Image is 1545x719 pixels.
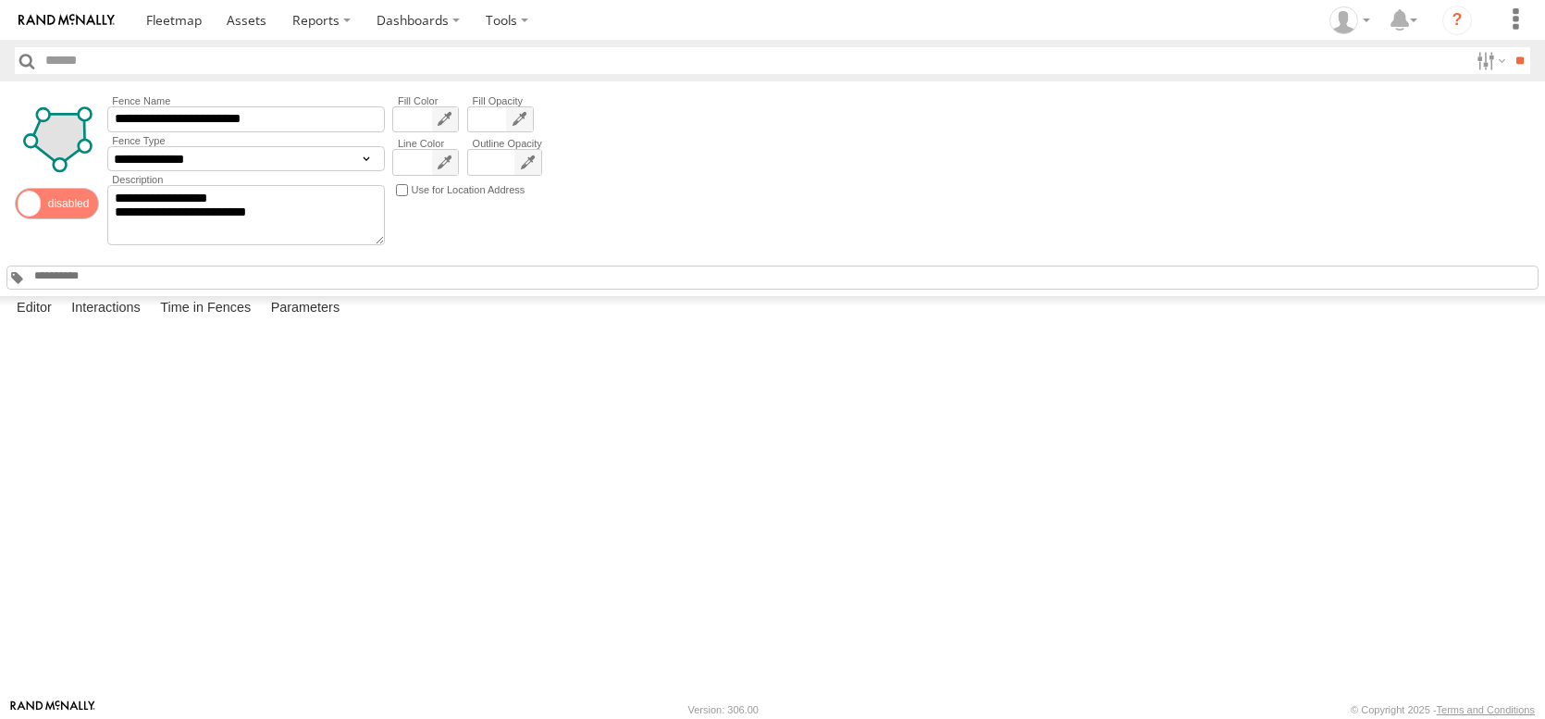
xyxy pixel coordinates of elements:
[688,704,759,715] div: Version: 306.00
[1442,6,1472,35] i: ?
[392,138,459,149] label: Line Color
[1351,704,1535,715] div: © Copyright 2025 -
[62,296,150,322] label: Interactions
[1437,704,1535,715] a: Terms and Conditions
[10,700,95,719] a: Visit our Website
[392,95,459,106] label: Fill Color
[19,14,115,27] img: rand-logo.svg
[15,188,99,219] span: Enable/Disable Status
[411,181,525,199] label: Use for Location Address
[467,95,534,106] label: Fill Opacity
[467,138,542,149] label: Outline Opacity
[7,296,61,322] label: Editor
[107,174,385,185] label: Description
[107,135,385,146] label: Fence Type
[1469,47,1509,74] label: Search Filter Options
[151,296,260,322] label: Time in Fences
[262,296,350,322] label: Parameters
[107,95,385,106] label: Fence Name
[1323,6,1377,34] div: Dennis Braga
